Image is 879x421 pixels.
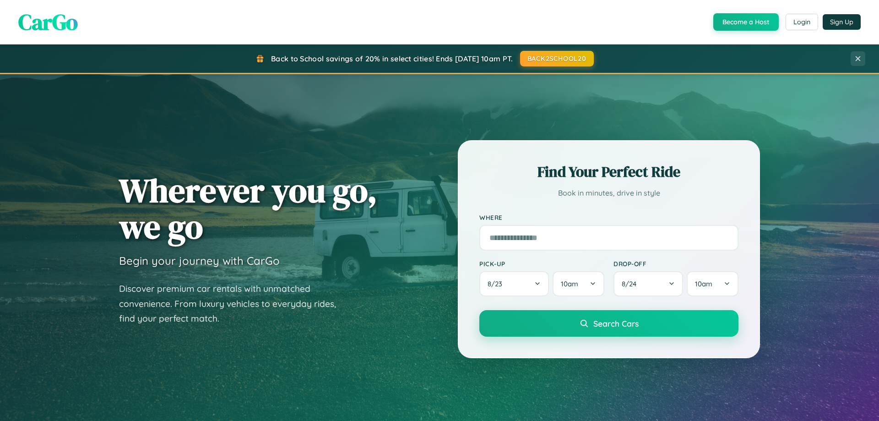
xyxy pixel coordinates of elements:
button: BACK2SCHOOL20 [520,51,594,66]
span: 8 / 23 [488,279,507,288]
p: Discover premium car rentals with unmatched convenience. From luxury vehicles to everyday rides, ... [119,281,348,326]
h2: Find Your Perfect Ride [479,162,738,182]
button: Sign Up [823,14,861,30]
span: 10am [695,279,712,288]
button: Search Cars [479,310,738,337]
span: 8 / 24 [622,279,641,288]
button: 8/23 [479,271,549,296]
p: Book in minutes, drive in style [479,186,738,200]
label: Drop-off [613,260,738,268]
span: Search Cars [593,318,639,328]
button: 10am [687,271,738,296]
h1: Wherever you go, we go [119,172,377,245]
button: 10am [553,271,604,296]
h3: Begin your journey with CarGo [119,254,280,268]
span: Back to School savings of 20% in select cities! Ends [DATE] 10am PT. [271,54,513,63]
label: Where [479,213,738,221]
button: Login [786,14,818,30]
button: 8/24 [613,271,683,296]
span: CarGo [18,7,78,37]
label: Pick-up [479,260,604,268]
button: Become a Host [713,13,779,31]
span: 10am [561,279,578,288]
